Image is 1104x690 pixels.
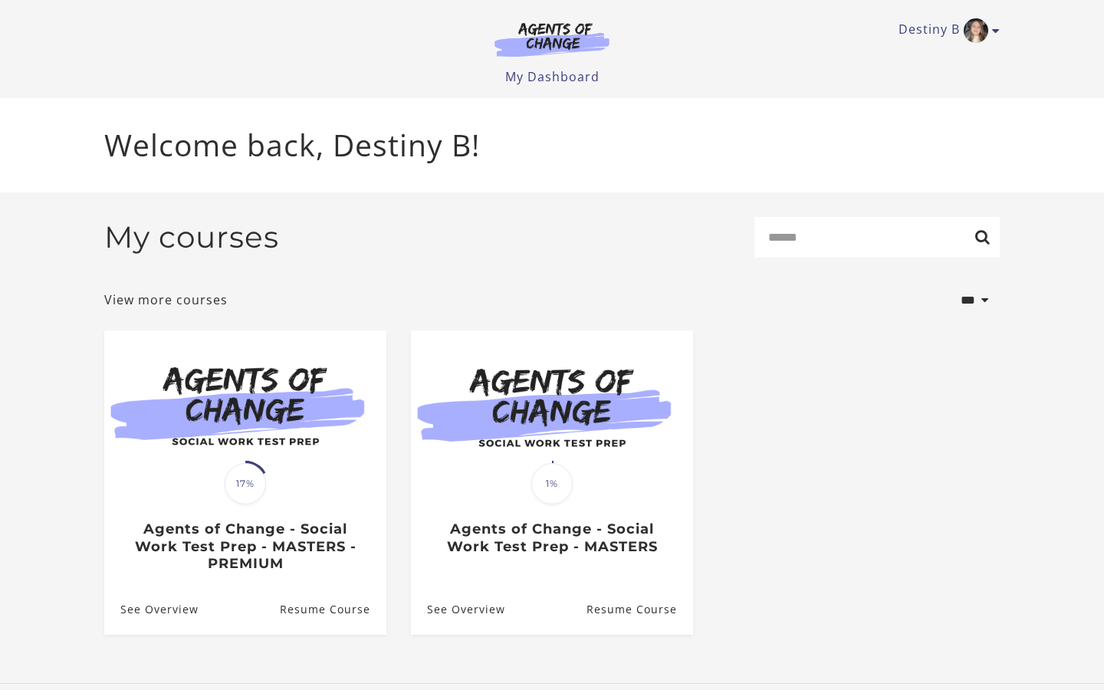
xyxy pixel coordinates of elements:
[104,584,199,634] a: Agents of Change - Social Work Test Prep - MASTERS - PREMIUM: See Overview
[104,291,228,309] a: View more courses
[899,18,992,43] a: Toggle menu
[225,463,266,504] span: 17%
[120,521,370,573] h3: Agents of Change - Social Work Test Prep - MASTERS - PREMIUM
[104,219,279,255] h2: My courses
[505,68,600,85] a: My Dashboard
[104,123,1000,168] p: Welcome back, Destiny B!
[586,584,693,634] a: Agents of Change - Social Work Test Prep - MASTERS: Resume Course
[280,584,386,634] a: Agents of Change - Social Work Test Prep - MASTERS - PREMIUM: Resume Course
[411,584,505,634] a: Agents of Change - Social Work Test Prep - MASTERS: See Overview
[478,21,626,57] img: Agents of Change Logo
[531,463,573,504] span: 1%
[427,521,676,555] h3: Agents of Change - Social Work Test Prep - MASTERS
